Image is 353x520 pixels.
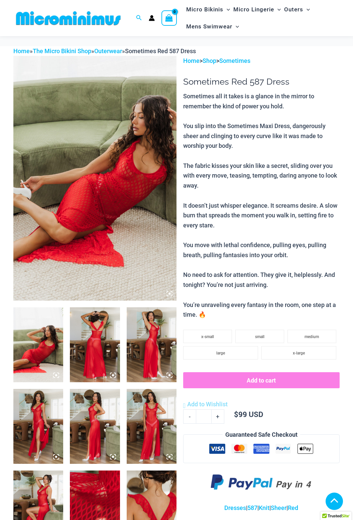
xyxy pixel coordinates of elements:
a: Sometimes [219,57,250,64]
img: MM SHOP LOGO FLAT [13,11,123,26]
li: x-large [261,346,336,359]
a: Sheer [271,504,286,511]
img: Sometimes Red 587 Dress [13,389,63,464]
li: large [183,346,258,359]
a: 587 [247,504,257,511]
li: x-small [183,330,232,343]
img: Sometimes Red 587 Dress [13,56,176,301]
span: Micro Bikinis [186,1,223,18]
img: Sometimes Red 587 Dress [13,307,63,382]
a: Shop [203,57,216,64]
span: x-large [293,351,305,355]
span: Outers [284,1,303,18]
button: Add to cart [183,372,340,388]
a: Micro LingerieMenu ToggleMenu Toggle [232,1,282,18]
a: Mens SwimwearMenu ToggleMenu Toggle [185,18,241,35]
span: Mens Swimwear [186,18,232,35]
input: Product quantity [196,409,212,423]
span: large [216,351,225,355]
img: Sometimes Red 587 Dress [70,389,120,464]
a: Outerwear [94,47,122,55]
a: Search icon link [136,14,142,22]
span: Menu Toggle [274,1,281,18]
a: Knit [259,504,269,511]
span: Micro Lingerie [233,1,274,18]
a: The Micro Bikini Shop [33,47,91,55]
span: Menu Toggle [303,1,310,18]
a: - [183,409,196,423]
p: | | | | [183,503,340,513]
span: x-small [201,334,214,339]
a: View Shopping Cart, empty [161,10,177,26]
span: Sometimes Red 587 Dress [125,47,196,55]
li: medium [287,330,336,343]
a: Home [13,47,30,55]
span: Add to Wishlist [187,401,228,408]
span: Menu Toggle [223,1,230,18]
bdi: 99 USD [234,409,263,419]
span: medium [305,334,319,339]
a: Dresses [224,504,246,511]
img: Sometimes Red 587 Dress [127,389,176,464]
legend: Guaranteed Safe Checkout [223,430,300,440]
a: Add to Wishlist [183,399,228,409]
p: Sometimes all it takes is a glance in the mirror to remember the kind of power you hold. You slip... [183,91,340,320]
a: Micro BikinisMenu ToggleMenu Toggle [185,1,232,18]
span: small [255,334,264,339]
h1: Sometimes Red 587 Dress [183,77,340,87]
a: + [212,409,224,423]
img: Sometimes Red 587 Dress [127,307,176,382]
li: small [235,330,284,343]
span: » » » [13,47,196,55]
img: Sometimes Red 587 Dress [70,307,120,382]
span: $ [234,409,238,419]
a: Red [288,504,298,511]
p: > > [183,56,340,66]
span: Menu Toggle [232,18,239,35]
a: Account icon link [149,15,155,21]
a: Home [183,57,200,64]
a: OutersMenu ToggleMenu Toggle [282,1,312,18]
